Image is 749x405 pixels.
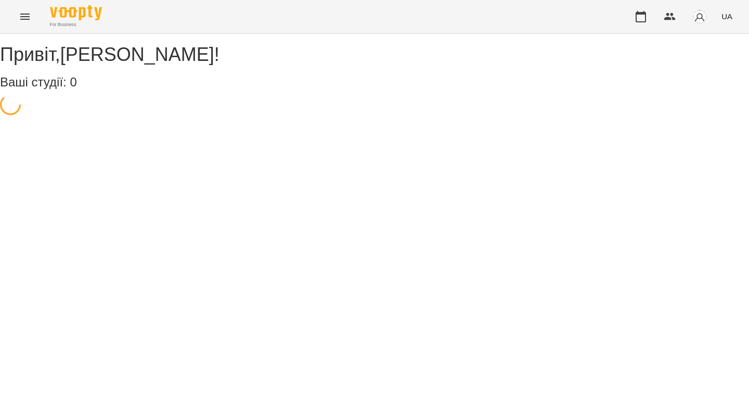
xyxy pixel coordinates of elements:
[70,75,76,89] span: 0
[50,21,102,28] span: For Business
[717,7,737,26] button: UA
[721,11,732,22] span: UA
[12,4,37,29] button: Menu
[50,5,102,20] img: Voopty Logo
[692,9,707,24] img: avatar_s.png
